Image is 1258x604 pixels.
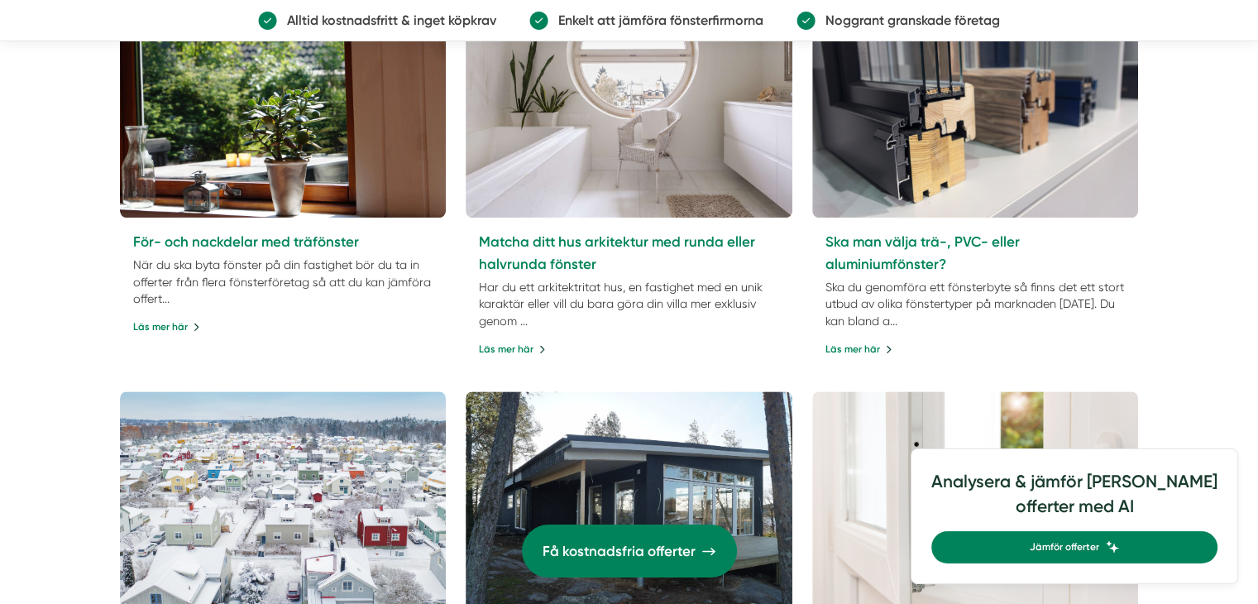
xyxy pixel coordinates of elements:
[816,10,1000,31] p: Noggrant granskade företag
[133,319,200,335] a: Läs mer här
[548,10,763,31] p: Enkelt att jämföra fönsterfirmorna
[479,233,755,272] a: Matcha ditt hus arkitektur med runda eller halvrunda fönster
[825,279,1126,328] p: Ska du genomföra ett fönsterbyte så finns det ett stort utbud av olika fönstertyper på marknaden ...
[825,342,892,357] a: Läs mer här
[277,10,496,31] p: Alltid kostnadsfritt & inget köpkrav
[825,233,1020,272] a: Ska man välja trä-, PVC- eller aluminiumfönster?
[931,531,1217,563] a: Jämför offerter
[479,342,546,357] a: Läs mer här
[133,256,433,306] p: När du ska byta fönster på din fastighet bör du ta in offerter från flera fönsterföretag så att d...
[133,233,359,250] a: För- och nackdelar med träfönster
[522,525,737,578] a: Få kostnadsfria offerter
[931,469,1217,531] h4: Analysera & jämför [PERSON_NAME] offerter med AI
[1030,539,1099,555] span: Jämför offerter
[479,279,779,328] p: Har du ett arkitektritat hus, en fastighet med en unik karaktär eller vill du bara göra din villa...
[543,540,696,563] span: Få kostnadsfria offerter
